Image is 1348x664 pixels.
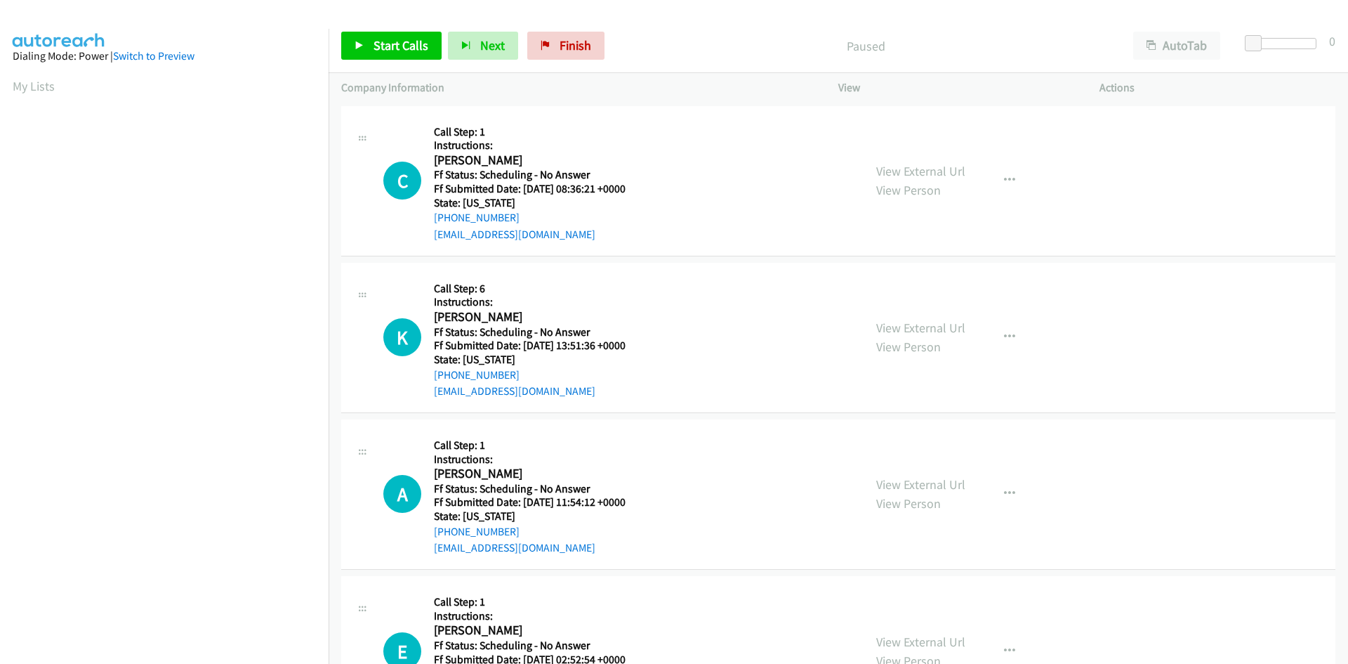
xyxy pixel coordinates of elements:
h2: [PERSON_NAME] [434,466,643,482]
div: 0 [1329,32,1335,51]
h1: A [383,475,421,513]
h5: Ff Status: Scheduling - No Answer [434,639,643,653]
a: View External Url [876,163,965,179]
h1: C [383,162,421,200]
a: [EMAIL_ADDRESS][DOMAIN_NAME] [434,384,595,398]
h5: Ff Submitted Date: [DATE] 08:36:21 +0000 [434,182,643,196]
div: Dialing Mode: Power | [13,48,316,65]
a: [EMAIL_ADDRESS][DOMAIN_NAME] [434,541,595,554]
a: [PHONE_NUMBER] [434,525,520,538]
h5: Call Step: 1 [434,125,643,139]
a: View Person [876,182,941,198]
button: AutoTab [1133,32,1220,60]
button: Next [448,32,518,60]
a: [PHONE_NUMBER] [434,211,520,224]
div: The call is yet to be attempted [383,318,421,356]
h5: Ff Submitted Date: [DATE] 13:51:36 +0000 [434,339,643,353]
div: The call is yet to be attempted [383,475,421,513]
h5: Call Step: 1 [434,595,643,609]
h5: Ff Status: Scheduling - No Answer [434,325,643,339]
a: Start Calls [341,32,442,60]
h5: Instructions: [434,295,643,309]
h2: [PERSON_NAME] [434,309,643,325]
p: View [838,79,1074,96]
h1: K [383,318,421,356]
p: Actions [1099,79,1335,96]
span: Next [480,37,505,53]
span: Finish [560,37,591,53]
a: My Lists [13,78,55,94]
h5: Ff Status: Scheduling - No Answer [434,168,643,182]
a: View Person [876,339,941,355]
h5: Instructions: [434,453,643,467]
a: View External Url [876,320,965,336]
h5: State: [US_STATE] [434,196,643,210]
p: Company Information [341,79,813,96]
h5: Ff Status: Scheduling - No Answer [434,482,643,496]
a: View External Url [876,634,965,650]
h5: Call Step: 6 [434,282,643,296]
a: View Person [876,495,941,512]
a: Switch to Preview [113,49,194,63]
p: Paused [623,37,1108,56]
h5: Instructions: [434,138,643,152]
h2: [PERSON_NAME] [434,152,643,169]
h5: State: [US_STATE] [434,353,643,367]
h5: Call Step: 1 [434,438,643,453]
a: [PHONE_NUMBER] [434,368,520,382]
a: View External Url [876,476,965,493]
h2: [PERSON_NAME] [434,623,643,639]
span: Start Calls [374,37,428,53]
a: Finish [527,32,604,60]
a: [EMAIL_ADDRESS][DOMAIN_NAME] [434,228,595,241]
div: Delay between calls (in seconds) [1252,38,1316,49]
div: The call is yet to be attempted [383,162,421,200]
h5: Ff Submitted Date: [DATE] 11:54:12 +0000 [434,495,643,509]
h5: Instructions: [434,609,643,623]
h5: State: [US_STATE] [434,509,643,523]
